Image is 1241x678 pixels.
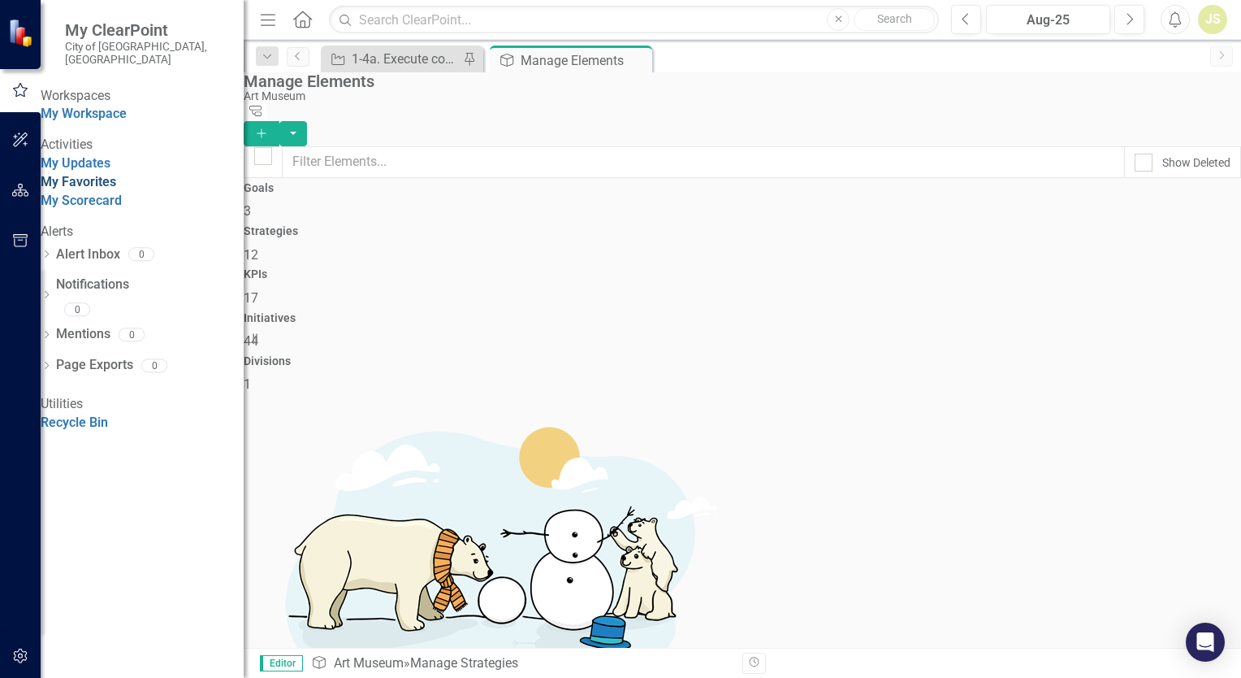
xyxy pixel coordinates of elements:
span: Editor [260,655,303,671]
span: Search [877,12,912,25]
div: Show Deleted [1162,154,1230,171]
h4: KPIs [244,268,1241,280]
a: Recycle Bin [41,415,108,430]
div: » Manage Strategies [311,654,730,673]
a: Notifications [56,276,244,294]
div: Utilities [41,395,244,414]
div: 1-4a. Execute construction to achieve the building transformation. [352,49,459,69]
div: Open Intercom Messenger [1186,623,1225,662]
a: My Scorecard [41,193,122,208]
div: Manage Elements [521,50,648,71]
a: 1-4a. Execute construction to achieve the building transformation. [325,49,459,69]
h4: Goals [244,182,1241,194]
a: Mentions [56,325,110,344]
h4: Strategies [244,225,1241,237]
h4: Initiatives [244,312,1241,324]
img: ClearPoint Strategy [7,17,37,47]
button: JS [1198,5,1227,34]
div: Aug-25 [992,11,1105,30]
div: 0 [119,328,145,341]
a: My Workspace [41,106,127,121]
button: Search [854,8,935,31]
a: Page Exports [56,356,133,375]
div: 0 [128,248,154,262]
div: 0 [64,303,90,317]
small: City of [GEOGRAPHIC_DATA], [GEOGRAPHIC_DATA] [65,40,227,67]
div: Workspaces [41,87,244,106]
div: Manage Elements [244,72,1233,90]
input: Filter Elements... [282,146,1125,178]
div: Activities [41,136,244,154]
div: Art Museum [244,90,1233,102]
span: My ClearPoint [65,20,227,40]
h4: Divisions [244,355,1241,367]
button: Aug-25 [986,5,1110,34]
input: Search ClearPoint... [329,6,939,34]
a: Art Museum [334,655,404,671]
a: My Updates [41,155,110,171]
div: 0 [141,359,167,372]
a: My Favorites [41,174,116,189]
div: Alerts [41,223,244,241]
a: Alert Inbox [56,246,120,264]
